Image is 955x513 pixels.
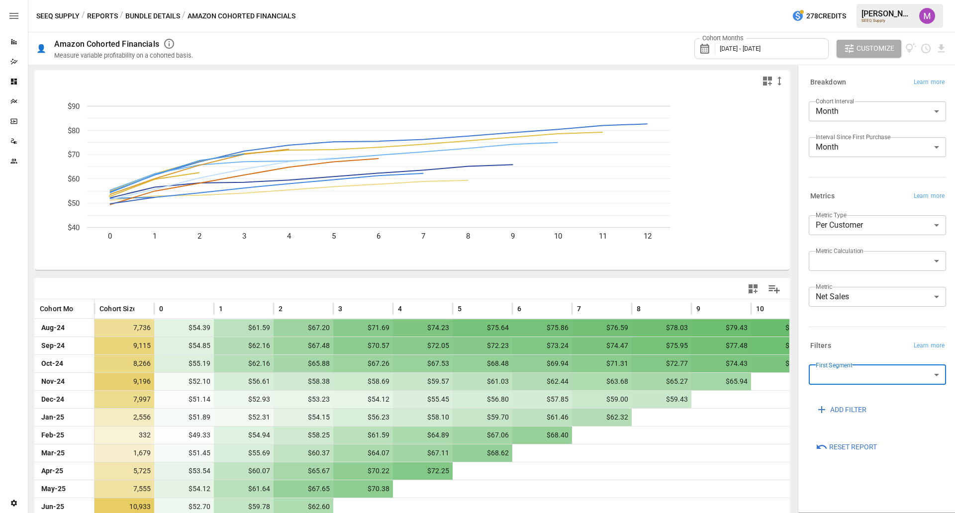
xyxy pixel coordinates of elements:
button: Sort [343,302,357,316]
svg: A chart. [35,91,782,270]
span: $52.10 [159,373,212,390]
span: $52.31 [219,409,272,426]
span: $74.43 [696,355,749,372]
span: 8 [637,304,641,314]
span: $67.65 [279,480,331,498]
text: 10 [554,232,562,241]
div: Net Sales [809,287,946,307]
span: 9,115 [99,337,152,354]
span: Nov-24 [40,373,89,390]
span: $68.62 [458,444,510,462]
h6: Metrics [810,191,835,202]
div: 👤 [36,44,46,53]
span: $54.15 [279,409,331,426]
div: / [182,10,186,22]
label: Cohort Interval [816,97,854,105]
span: Learn more [914,191,945,201]
label: Metric Calculation [816,247,863,255]
button: SEEQ Supply [36,10,80,22]
span: $71.69 [338,319,391,337]
span: $72.77 [637,355,689,372]
span: $74.23 [398,319,451,337]
text: 4 [287,232,291,241]
span: $54.12 [159,480,212,498]
div: Amazon Cohorted Financials [54,39,159,49]
div: A chart. [35,91,780,270]
span: $53.54 [159,462,212,480]
span: Mar-25 [40,444,89,462]
button: Sort [284,302,297,316]
span: $49.33 [159,427,212,444]
button: Sort [582,302,596,316]
button: Reports [87,10,118,22]
text: $60 [68,174,80,183]
span: 7,997 [99,391,152,408]
text: 6 [377,232,381,241]
span: $61.59 [219,319,272,337]
span: 9 [696,304,700,314]
span: $75.64 [458,319,510,337]
text: $80 [68,126,80,135]
span: $64.07 [338,444,391,462]
span: $62.44 [517,373,570,390]
span: $55.69 [219,444,272,462]
button: Sort [701,302,715,316]
text: $40 [68,223,80,232]
span: $67.48 [279,337,331,354]
span: 332 [99,427,152,444]
span: $65.27 [637,373,689,390]
span: $67.06 [458,427,510,444]
text: Months Since First Purchase [330,251,426,259]
span: $51.45 [159,444,212,462]
span: 7,736 [99,319,152,337]
text: $90 [68,102,80,111]
span: $63.68 [577,373,630,390]
span: $54.39 [159,319,212,337]
span: $58.10 [398,409,451,426]
span: $54.85 [159,337,212,354]
button: Sort [522,302,536,316]
span: $68.48 [458,355,510,372]
span: Customize [857,42,894,55]
span: Cohort Size [99,304,137,314]
span: $58.38 [279,373,331,390]
span: Learn more [914,341,945,351]
div: [PERSON_NAME] [861,9,913,18]
button: Sort [75,302,89,316]
label: Interval Since First Purchase [816,133,890,141]
span: ADD FILTER [830,404,866,416]
span: $61.59 [338,427,391,444]
span: $76.59 [577,319,630,337]
button: Sort [642,302,656,316]
text: $70 [68,150,80,159]
span: $62.16 [219,355,272,372]
button: Sort [164,302,178,316]
button: ADD FILTER [809,401,873,419]
span: $67.20 [279,319,331,337]
span: $59.00 [577,391,630,408]
text: 8 [467,232,471,241]
span: $65.67 [279,462,331,480]
text: 1 [153,232,157,241]
span: 278 Credits [806,10,846,22]
span: $77.48 [696,337,749,354]
span: $78.87 [756,337,809,354]
label: First Segment [816,361,853,369]
button: Manage Columns [763,278,785,300]
span: $59.43 [637,391,689,408]
span: $72.23 [458,337,510,354]
span: $61.46 [517,409,570,426]
label: Metric Type [816,211,847,219]
span: $68.40 [517,427,570,444]
span: 5,725 [99,462,152,480]
span: $67.11 [398,444,451,462]
div: / [82,10,85,22]
span: $79.43 [696,319,749,337]
span: $75.86 [517,319,570,337]
span: $65.88 [279,355,331,372]
span: $56.80 [458,391,510,408]
span: $74.47 [577,337,630,354]
button: Bundle Details [125,10,180,22]
text: 9 [511,232,515,241]
span: Jan-25 [40,409,89,426]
